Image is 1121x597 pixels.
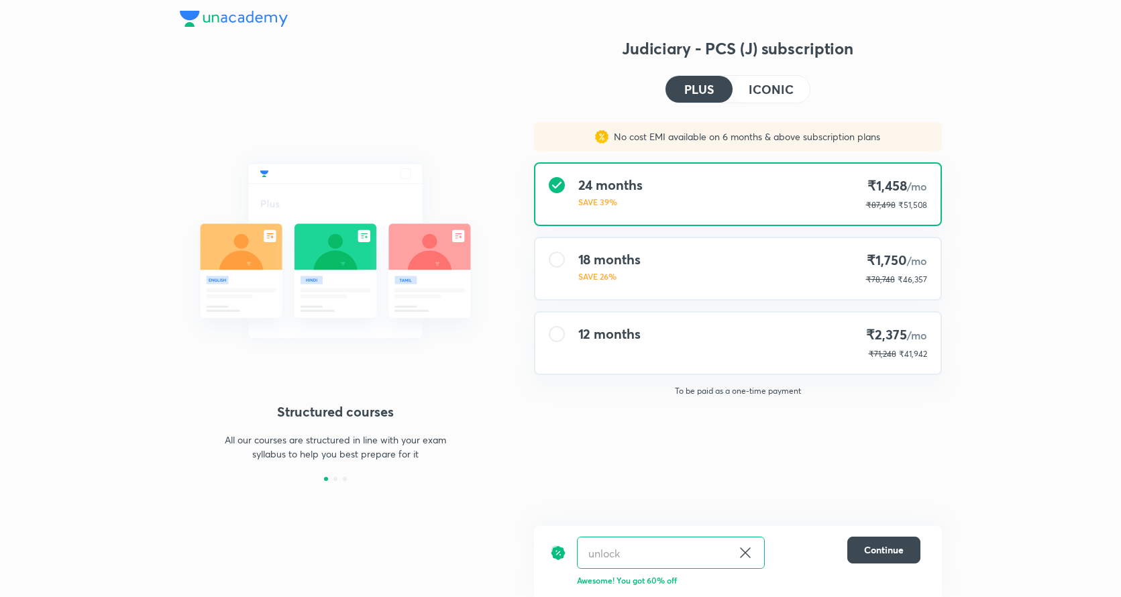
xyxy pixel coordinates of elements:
span: ₹51,508 [898,200,927,210]
p: All our courses are structured in line with your exam syllabus to help you best prepare for it [219,433,452,461]
span: ₹46,357 [898,274,927,284]
p: ₹78,748 [866,274,895,286]
p: Awesome! You got 60% off [577,574,920,586]
h4: 18 months [578,252,641,268]
span: Continue [864,543,904,557]
img: sales discount [595,130,608,144]
h4: 12 months [578,326,641,342]
input: Have a referral code? [578,537,732,569]
button: PLUS [665,76,733,103]
h3: Judiciary - PCS (J) subscription [534,38,942,59]
h4: ₹2,375 [866,326,926,344]
span: /mo [907,254,927,268]
p: SAVE 26% [578,270,641,282]
h4: ₹1,458 [866,177,927,195]
p: ₹87,498 [866,199,896,211]
img: Company Logo [180,11,288,27]
h4: PLUS [684,83,714,95]
p: ₹71,248 [869,348,896,360]
span: /mo [907,179,927,193]
span: /mo [907,328,927,342]
p: To be paid as a one-time payment [523,386,953,396]
h4: ₹1,750 [866,252,927,270]
img: discount [550,537,566,569]
p: SAVE 39% [578,196,643,208]
h4: 24 months [578,177,643,193]
button: ICONIC [733,76,809,103]
button: Continue [847,537,920,563]
span: ₹41,942 [899,349,927,359]
h4: ICONIC [749,83,793,95]
p: No cost EMI available on 6 months & above subscription plans [608,130,880,144]
h4: Structured courses [180,402,491,422]
img: daily_live_classes_be8fa5af21.svg [180,134,491,368]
